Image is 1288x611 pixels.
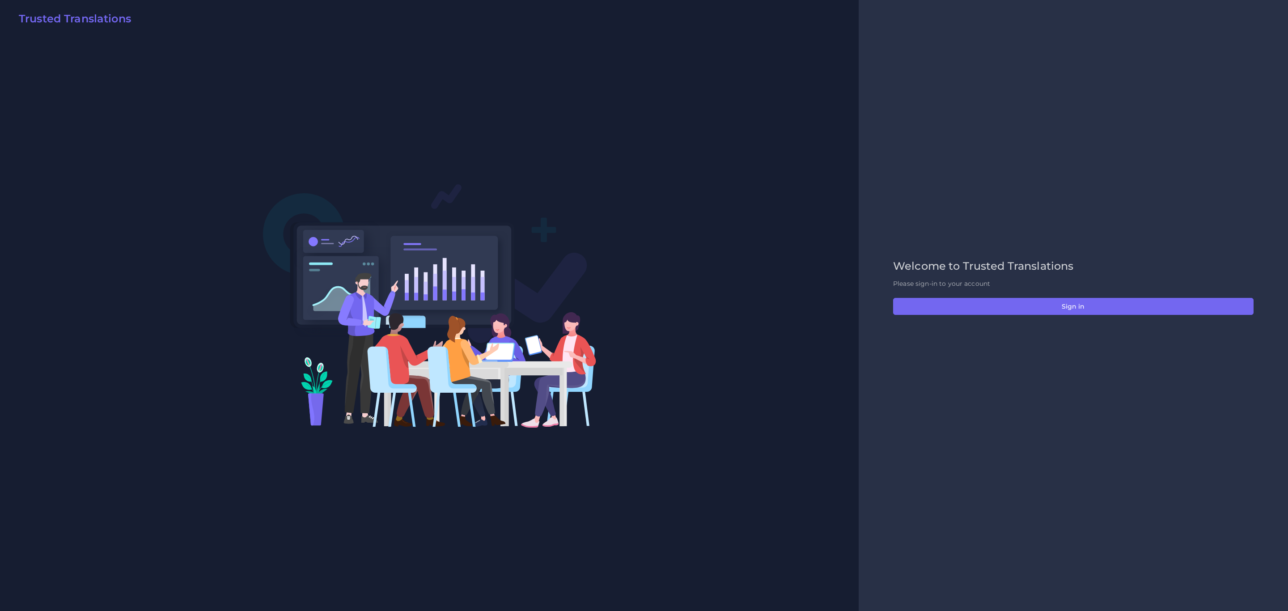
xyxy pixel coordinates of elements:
[19,13,131,25] h2: Trusted Translations
[13,13,131,29] a: Trusted Translations
[893,298,1254,315] button: Sign in
[893,260,1254,273] h2: Welcome to Trusted Translations
[893,279,1254,289] p: Please sign-in to your account
[263,183,597,428] img: Login V2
